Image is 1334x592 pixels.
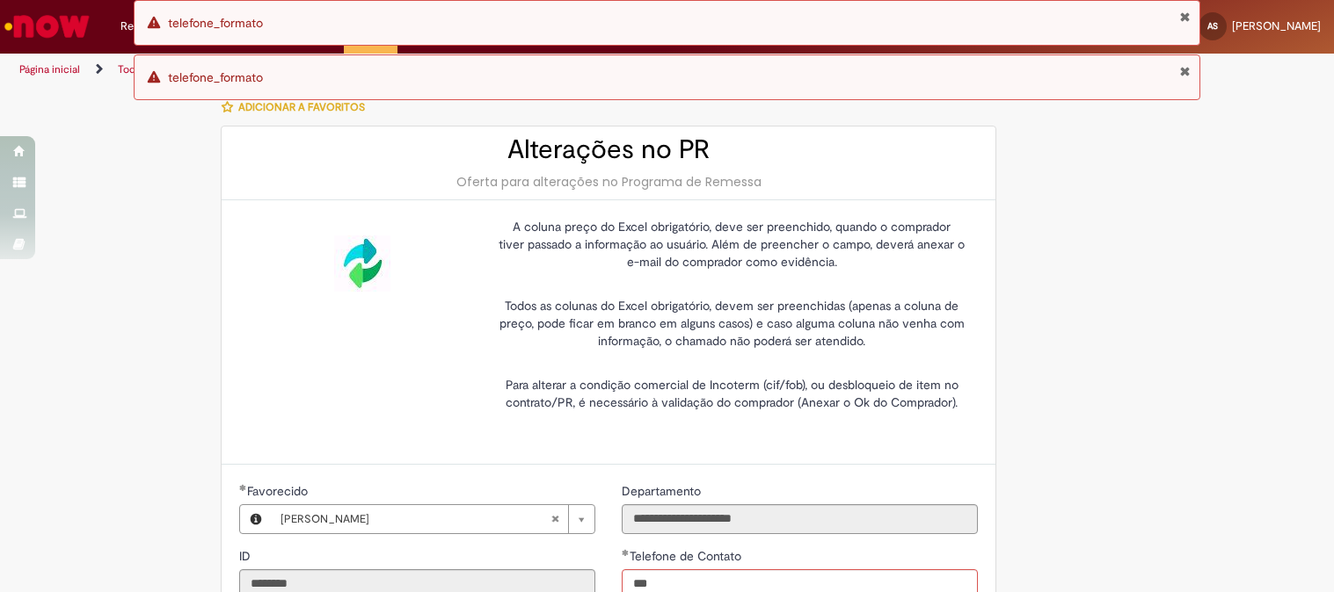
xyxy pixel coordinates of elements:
[272,505,594,533] a: [PERSON_NAME]Limpar campo Favorecido
[542,505,568,533] abbr: Limpar campo Favorecido
[239,135,978,164] h2: Alterações no PR
[1179,64,1191,78] button: Fechar Notificação
[239,547,254,565] label: Somente leitura - ID
[168,69,263,85] span: telefone_formato
[118,62,211,76] a: Todos os Catálogos
[281,505,550,533] span: [PERSON_NAME]
[239,173,978,191] div: Oferta para alterações no Programa de Remessa
[238,100,365,114] span: Adicionar a Favoritos
[168,15,263,31] span: telefone_formato
[239,484,247,491] span: Obrigatório Preenchido
[622,483,704,499] span: Somente leitura - Departamento
[247,483,311,499] span: Necessários - Favorecido
[622,549,630,556] span: Obrigatório Preenchido
[13,54,876,86] ul: Trilhas de página
[1179,10,1191,24] button: Fechar Notificação
[1232,18,1321,33] span: [PERSON_NAME]
[630,548,745,564] span: Telefone de Contato
[499,358,965,411] p: Para alterar a condição comercial de Incoterm (cif/fob), ou desbloqueio de item no contrato/PR, é...
[334,235,390,292] img: Alterações no PR
[240,505,272,533] button: Favorecido, Visualizar este registro Alexandre Farias De Sa
[1207,20,1218,32] span: AS
[2,9,92,44] img: ServiceNow
[120,18,182,35] span: Requisições
[499,279,965,350] p: Todos as colunas do Excel obrigatório, devem ser preenchidas (apenas a coluna de preço, pode fica...
[622,504,978,534] input: Departamento
[19,62,80,76] a: Página inicial
[239,548,254,564] span: Somente leitura - ID
[622,482,704,500] label: Somente leitura - Departamento
[499,218,965,271] p: A coluna preço do Excel obrigatório, deve ser preenchido, quando o comprador tiver passado a info...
